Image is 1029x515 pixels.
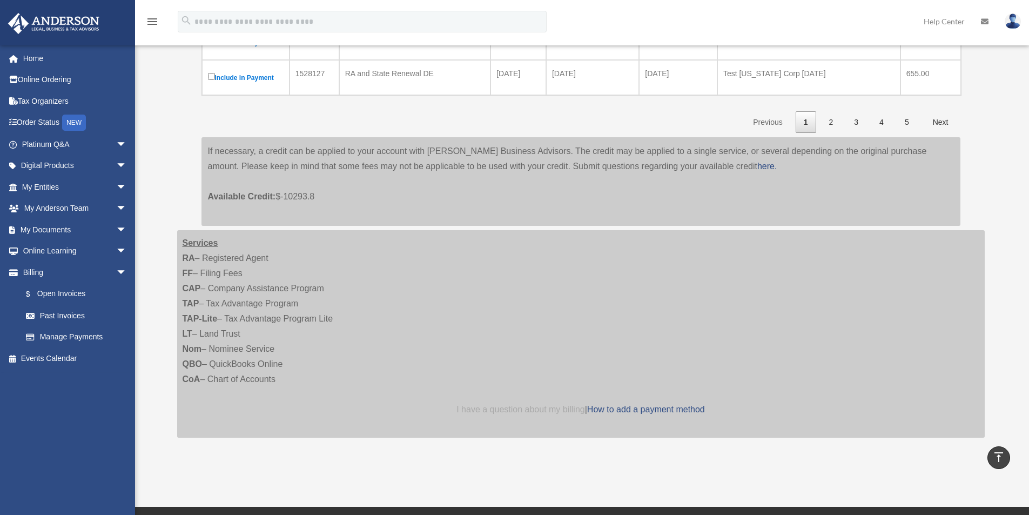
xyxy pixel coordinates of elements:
a: My Anderson Teamarrow_drop_down [8,198,143,219]
strong: RA [183,253,195,263]
a: Online Learningarrow_drop_down [8,240,143,262]
a: Events Calendar [8,347,143,369]
span: arrow_drop_down [116,219,138,241]
i: menu [146,15,159,28]
a: How to add a payment method [587,405,705,414]
a: Next [925,111,957,133]
div: RA and State Renewal DE [345,66,485,81]
a: Order StatusNEW [8,112,143,134]
a: vertical_align_top [987,446,1010,469]
img: Anderson Advisors Platinum Portal [5,13,103,34]
td: 655.00 [900,60,961,95]
span: arrow_drop_down [116,155,138,177]
strong: TAP-Lite [183,314,218,323]
a: Online Ordering [8,69,143,91]
a: $Open Invoices [15,283,132,305]
a: 2 [821,111,842,133]
div: NEW [62,115,86,131]
a: Billingarrow_drop_down [8,262,138,283]
div: – Registered Agent – Filing Fees – Company Assistance Program – Tax Advantage Program – Tax Advan... [177,230,985,438]
strong: Services [183,238,218,248]
td: [DATE] [490,60,546,95]
a: menu [146,19,159,28]
td: [DATE] [639,60,717,95]
td: [DATE] [546,60,639,95]
a: 1 [796,111,816,133]
strong: Nom [183,344,202,353]
p: $-10293.8 [208,174,954,204]
img: User Pic [1005,14,1021,29]
a: 4 [871,111,892,133]
strong: FF [183,269,193,278]
a: I have a question about my billing [456,405,584,414]
a: 3 [846,111,866,133]
i: vertical_align_top [992,451,1005,464]
a: Past Invoices [15,305,138,326]
a: Platinum Q&Aarrow_drop_down [8,133,143,155]
a: Digital Productsarrow_drop_down [8,155,143,177]
p: | [183,402,979,417]
strong: CoA [183,374,200,384]
span: arrow_drop_down [116,176,138,198]
a: here. [757,162,777,171]
i: search [180,15,192,26]
label: Include in Payment [208,71,284,84]
a: 5 [897,111,917,133]
input: Include in Payment [208,73,215,80]
td: Test [US_STATE] Corp [DATE] [717,60,900,95]
strong: CAP [183,284,201,293]
span: $ [32,287,37,301]
a: My Entitiesarrow_drop_down [8,176,143,198]
strong: LT [183,329,192,338]
span: arrow_drop_down [116,133,138,156]
span: Available Credit: [208,192,276,201]
strong: QBO [183,359,202,369]
a: My Documentsarrow_drop_down [8,219,143,240]
td: 1528127 [290,60,339,95]
span: arrow_drop_down [116,240,138,263]
a: Previous [745,111,790,133]
a: Manage Payments [15,326,138,348]
a: Home [8,48,143,69]
span: arrow_drop_down [116,262,138,284]
div: If necessary, a credit can be applied to your account with [PERSON_NAME] Business Advisors. The c... [201,137,960,226]
a: Tax Organizers [8,90,143,112]
span: arrow_drop_down [116,198,138,220]
strong: TAP [183,299,199,308]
